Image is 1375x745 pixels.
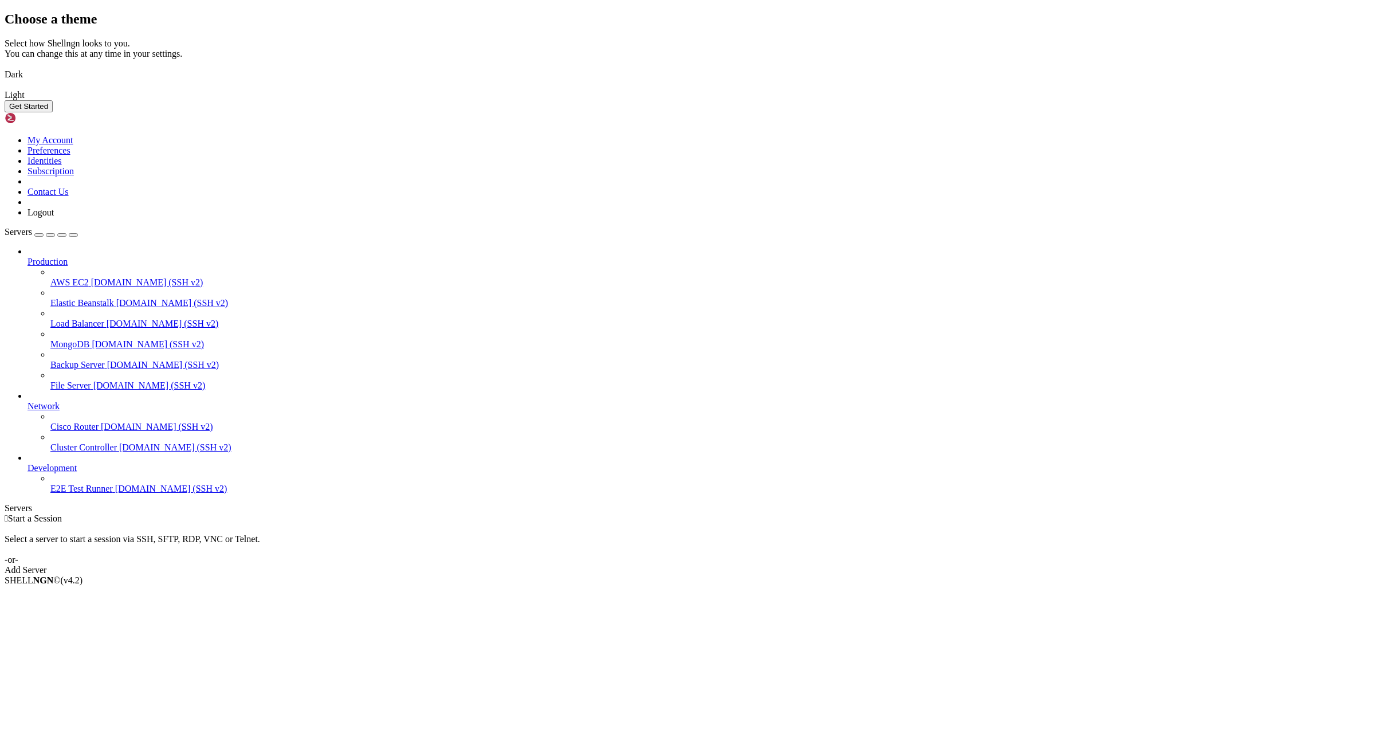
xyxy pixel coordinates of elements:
[50,360,105,370] span: Backup Server
[50,298,1370,308] a: Elastic Beanstalk [DOMAIN_NAME] (SSH v2)
[50,350,1370,370] li: Backup Server [DOMAIN_NAME] (SSH v2)
[50,432,1370,453] li: Cluster Controller [DOMAIN_NAME] (SSH v2)
[107,319,219,328] span: [DOMAIN_NAME] (SSH v2)
[27,401,60,411] span: Network
[50,422,99,432] span: Cisco Router
[5,227,78,237] a: Servers
[50,370,1370,391] li: File Server [DOMAIN_NAME] (SSH v2)
[50,484,113,493] span: E2E Test Runner
[119,442,231,452] span: [DOMAIN_NAME] (SSH v2)
[50,381,91,390] span: File Server
[5,575,82,585] span: SHELL ©
[50,319,1370,329] a: Load Balancer [DOMAIN_NAME] (SSH v2)
[27,146,70,155] a: Preferences
[5,11,1370,27] h2: Choose a theme
[27,156,62,166] a: Identities
[50,442,117,452] span: Cluster Controller
[101,422,213,432] span: [DOMAIN_NAME] (SSH v2)
[5,513,8,523] span: 
[50,298,114,308] span: Elastic Beanstalk
[107,360,219,370] span: [DOMAIN_NAME] (SSH v2)
[50,360,1370,370] a: Backup Server [DOMAIN_NAME] (SSH v2)
[27,187,69,197] a: Contact Us
[5,90,1370,100] div: Light
[115,484,227,493] span: [DOMAIN_NAME] (SSH v2)
[50,411,1370,432] li: Cisco Router [DOMAIN_NAME] (SSH v2)
[92,339,204,349] span: [DOMAIN_NAME] (SSH v2)
[50,329,1370,350] li: MongoDB [DOMAIN_NAME] (SSH v2)
[5,38,1370,59] div: Select how Shellngn looks to you. You can change this at any time in your settings.
[50,339,89,349] span: MongoDB
[50,319,104,328] span: Load Balancer
[50,442,1370,453] a: Cluster Controller [DOMAIN_NAME] (SSH v2)
[50,473,1370,494] li: E2E Test Runner [DOMAIN_NAME] (SSH v2)
[5,565,1370,575] div: Add Server
[61,575,83,585] span: 4.2.0
[5,524,1370,565] div: Select a server to start a session via SSH, SFTP, RDP, VNC or Telnet. -or-
[91,277,203,287] span: [DOMAIN_NAME] (SSH v2)
[27,246,1370,391] li: Production
[8,513,62,523] span: Start a Session
[27,257,1370,267] a: Production
[27,135,73,145] a: My Account
[50,381,1370,391] a: File Server [DOMAIN_NAME] (SSH v2)
[5,112,70,124] img: Shellngn
[27,453,1370,494] li: Development
[50,339,1370,350] a: MongoDB [DOMAIN_NAME] (SSH v2)
[27,391,1370,453] li: Network
[50,422,1370,432] a: Cisco Router [DOMAIN_NAME] (SSH v2)
[5,100,53,112] button: Get Started
[27,401,1370,411] a: Network
[27,207,54,217] a: Logout
[27,463,77,473] span: Development
[27,463,1370,473] a: Development
[50,484,1370,494] a: E2E Test Runner [DOMAIN_NAME] (SSH v2)
[50,308,1370,329] li: Load Balancer [DOMAIN_NAME] (SSH v2)
[33,575,54,585] b: NGN
[116,298,229,308] span: [DOMAIN_NAME] (SSH v2)
[5,69,1370,80] div: Dark
[5,227,32,237] span: Servers
[93,381,206,390] span: [DOMAIN_NAME] (SSH v2)
[50,267,1370,288] li: AWS EC2 [DOMAIN_NAME] (SSH v2)
[50,277,89,287] span: AWS EC2
[27,166,74,176] a: Subscription
[5,503,1370,513] div: Servers
[50,277,1370,288] a: AWS EC2 [DOMAIN_NAME] (SSH v2)
[50,288,1370,308] li: Elastic Beanstalk [DOMAIN_NAME] (SSH v2)
[27,257,68,266] span: Production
